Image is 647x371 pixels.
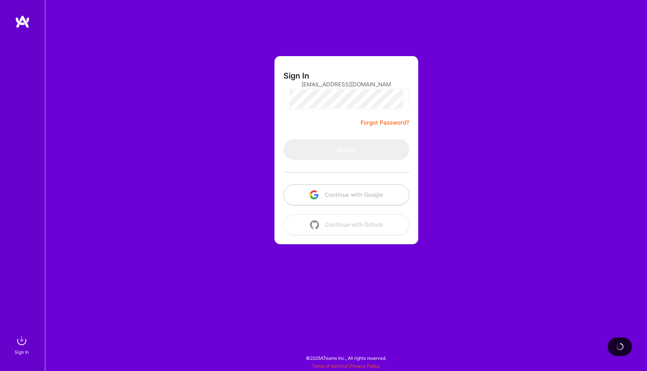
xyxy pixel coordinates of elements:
img: icon [310,220,319,229]
a: sign inSign In [16,333,29,356]
button: Sign In [283,139,409,160]
button: Continue with Google [283,184,409,205]
a: Terms of Service [312,363,347,369]
button: Continue with Github [283,214,409,235]
div: © 2025 ATeams Inc., All rights reserved. [45,349,647,367]
input: Email... [301,75,391,94]
a: Forgot Password? [361,118,409,127]
a: Privacy Policy [350,363,380,369]
img: sign in [14,333,29,348]
h3: Sign In [283,71,309,80]
img: icon [310,190,319,199]
img: loading [615,341,625,352]
img: logo [15,15,30,28]
span: | [312,363,380,369]
div: Sign In [15,348,29,356]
